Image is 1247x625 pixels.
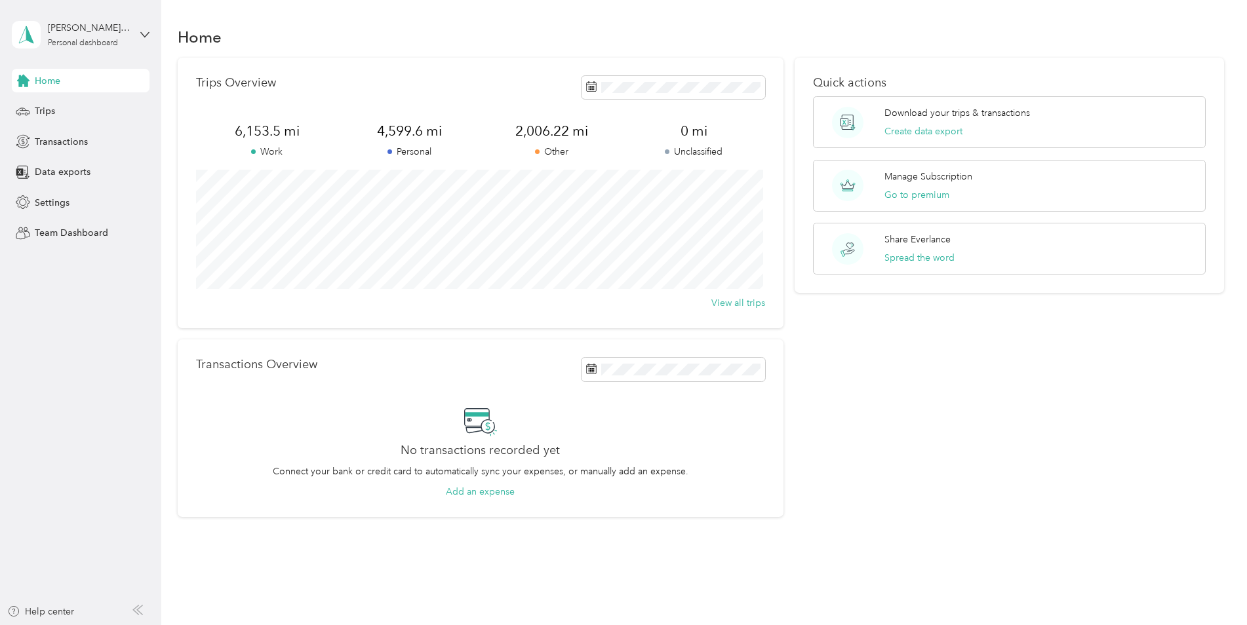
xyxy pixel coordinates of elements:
button: Go to premium [884,188,949,202]
span: Transactions [35,135,88,149]
button: View all trips [711,296,765,310]
p: Other [481,145,623,159]
p: Manage Subscription [884,170,972,183]
p: Unclassified [623,145,765,159]
span: 6,153.5 mi [196,122,338,140]
span: Home [35,74,60,88]
span: Trips [35,104,55,118]
button: Help center [7,605,74,618]
div: [PERSON_NAME][EMAIL_ADDRESS][PERSON_NAME][DOMAIN_NAME] [48,21,130,35]
button: Add an expense [446,485,515,499]
p: Download your trips & transactions [884,106,1030,120]
h2: No transactions recorded yet [401,444,560,457]
span: Data exports [35,165,90,179]
button: Create data export [884,124,962,138]
button: Spread the word [884,251,955,265]
h1: Home [178,30,222,44]
span: 4,599.6 mi [338,122,481,140]
p: Trips Overview [196,76,276,90]
span: 2,006.22 mi [481,122,623,140]
p: Share Everlance [884,233,951,246]
span: Settings [35,196,69,210]
p: Quick actions [813,76,1206,90]
p: Work [196,145,338,159]
p: Personal [338,145,481,159]
div: Personal dashboard [48,39,118,47]
p: Connect your bank or credit card to automatically sync your expenses, or manually add an expense. [273,464,688,478]
p: Transactions Overview [196,358,317,371]
span: Team Dashboard [35,226,108,240]
iframe: Everlance-gr Chat Button Frame [1174,552,1247,625]
span: 0 mi [623,122,765,140]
